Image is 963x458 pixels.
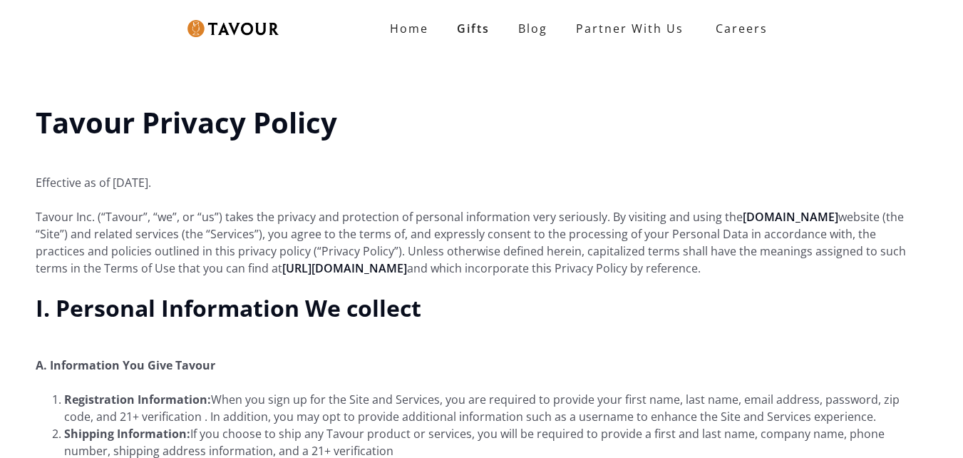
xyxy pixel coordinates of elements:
[698,9,778,49] a: Careers
[443,14,504,43] a: Gifts
[36,103,337,142] strong: Tavour Privacy Policy
[64,392,211,407] strong: Registration Information:
[36,292,421,323] strong: I. Personal Information We collect
[743,209,838,225] a: [DOMAIN_NAME]
[64,426,190,442] strong: Shipping Information:
[562,14,698,43] a: Partner With Us
[376,14,443,43] a: Home
[504,14,562,43] a: Blog
[716,14,768,43] strong: Careers
[36,157,927,191] p: Effective as of [DATE].
[64,391,927,425] li: When you sign up for the Site and Services, you are required to provide your first name, last nam...
[390,21,428,36] strong: Home
[36,208,927,277] p: Tavour Inc. (“Tavour”, “we”, or “us”) takes the privacy and protection of personal information ve...
[282,260,407,276] a: [URL][DOMAIN_NAME]
[36,357,215,373] strong: A. Information You Give Tavour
